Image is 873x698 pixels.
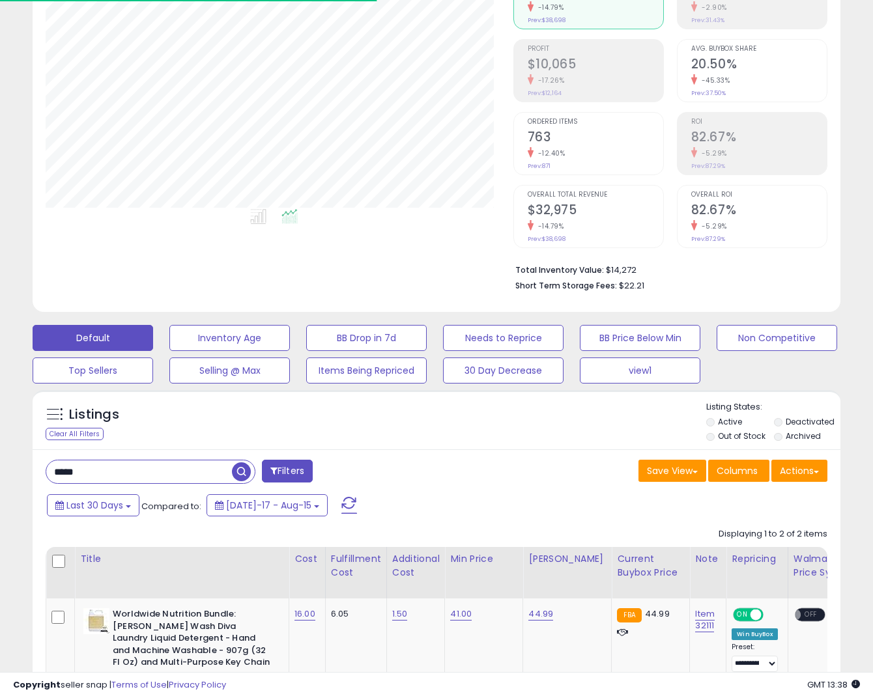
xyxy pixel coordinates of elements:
span: ON [734,609,751,621]
span: 44.99 [645,607,670,620]
span: OFF [762,609,782,621]
div: Win BuyBox [732,628,778,640]
div: Repricing [732,552,782,566]
a: 44.99 [528,607,553,621]
a: 1.50 [392,607,408,621]
div: [PERSON_NAME] [528,552,606,566]
span: 2025-09-16 13:38 GMT [807,678,860,691]
div: Cost [294,552,320,566]
img: 41IEUge6CmL._SL40_.jpg [83,608,109,634]
a: 16.00 [294,607,315,621]
strong: Copyright [13,678,61,691]
div: Current Buybox Price [617,552,684,579]
a: Item 32111 [695,607,715,632]
b: Worldwide Nutrition Bundle: [PERSON_NAME] Wash Diva Laundry Liquid Detergent - Hand and Machine W... [113,608,271,672]
div: Note [695,552,721,566]
a: Privacy Policy [169,678,226,691]
small: FBA [617,608,641,622]
div: Preset: [732,643,778,672]
div: Additional Cost [392,552,440,579]
a: 41.00 [450,607,472,621]
span: OFF [801,609,822,621]
a: Terms of Use [111,678,167,691]
div: 6.05 [331,608,377,620]
div: seller snap | | [13,679,226,691]
div: Walmart Price Sync [794,552,849,579]
div: Title [80,552,283,566]
div: Fulfillment Cost [331,552,381,579]
div: Min Price [450,552,517,566]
